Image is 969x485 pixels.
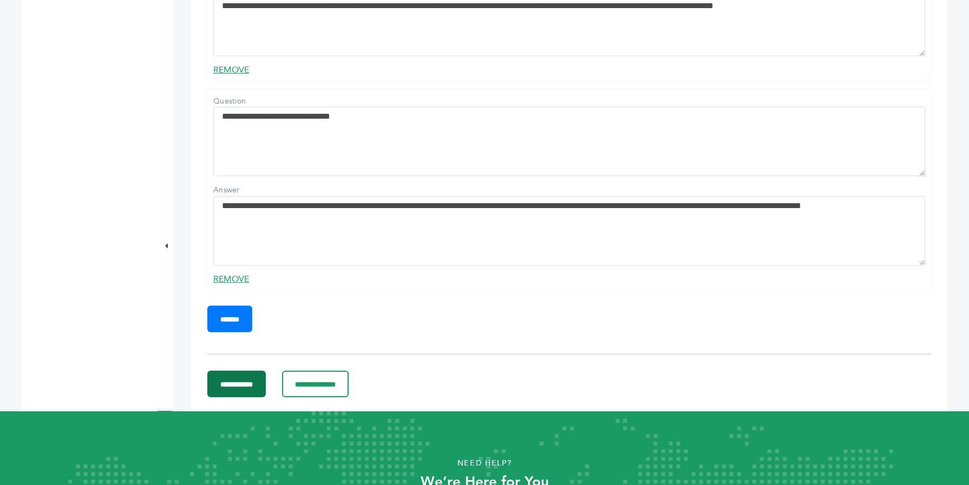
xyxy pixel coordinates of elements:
label: Question [213,96,289,107]
a: REMOVE [213,64,249,76]
p: Need Help? [49,455,921,471]
a: REMOVE [213,273,249,285]
label: Answer [213,185,289,196]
